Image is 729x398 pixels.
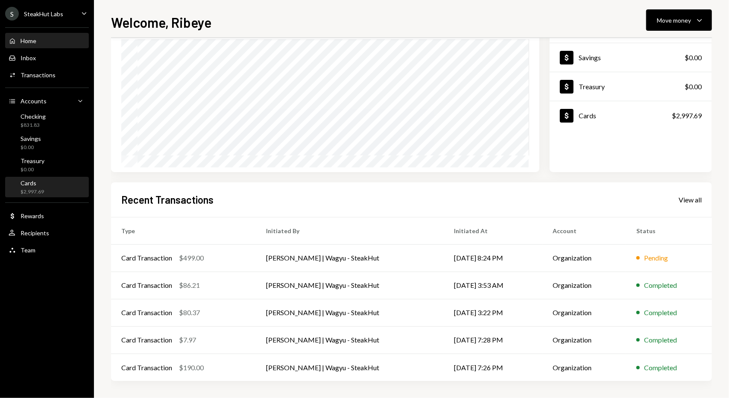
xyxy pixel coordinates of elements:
div: Inbox [20,54,36,61]
td: [PERSON_NAME] | Wagyu - SteakHut [256,354,444,381]
th: Type [111,217,256,244]
td: [PERSON_NAME] | Wagyu - SteakHut [256,244,444,272]
div: $2,997.69 [672,111,702,121]
div: Completed [644,335,677,345]
div: Completed [644,363,677,373]
div: Card Transaction [121,363,172,373]
td: Organization [542,354,626,381]
div: Completed [644,280,677,290]
td: [DATE] 7:28 PM [444,326,542,354]
a: Cards$2,997.69 [5,177,89,197]
td: Organization [542,326,626,354]
div: $0.00 [20,166,44,173]
a: Transactions [5,67,89,82]
td: [PERSON_NAME] | Wagyu - SteakHut [256,326,444,354]
a: Recipients [5,225,89,240]
div: View all [679,196,702,204]
div: $499.00 [179,253,204,263]
a: Savings$0.00 [550,43,712,72]
th: Status [626,217,712,244]
div: Card Transaction [121,253,172,263]
div: Home [20,37,36,44]
td: [DATE] 7:26 PM [444,354,542,381]
div: $190.00 [179,363,204,373]
a: Home [5,33,89,48]
div: Card Transaction [121,307,172,318]
div: Transactions [20,71,56,79]
a: Checking$831.83 [5,110,89,131]
div: Team [20,246,35,254]
div: Pending [644,253,668,263]
h2: Recent Transactions [121,193,214,207]
button: Move money [646,9,712,31]
a: Accounts [5,93,89,108]
div: Treasury [579,82,605,91]
a: View all [679,195,702,204]
a: Inbox [5,50,89,65]
td: [DATE] 3:53 AM [444,272,542,299]
a: Team [5,242,89,258]
div: $7.97 [179,335,196,345]
div: Savings [20,135,41,142]
div: $80.37 [179,307,200,318]
div: Treasury [20,157,44,164]
td: [PERSON_NAME] | Wagyu - SteakHut [256,272,444,299]
div: SteakHut Labs [24,10,63,18]
div: $86.21 [179,280,200,290]
a: Rewards [5,208,89,223]
th: Initiated By [256,217,444,244]
th: Initiated At [444,217,542,244]
td: [DATE] 3:22 PM [444,299,542,326]
div: Completed [644,307,677,318]
td: Organization [542,272,626,299]
a: Cards$2,997.69 [550,101,712,130]
div: Card Transaction [121,280,172,290]
a: Treasury$0.00 [550,72,712,101]
th: Account [542,217,626,244]
div: Rewards [20,212,44,219]
div: Accounts [20,97,47,105]
div: Move money [657,16,691,25]
a: Treasury$0.00 [5,155,89,175]
div: Cards [579,111,596,120]
td: Organization [542,299,626,326]
div: Card Transaction [121,335,172,345]
div: Recipients [20,229,49,237]
td: Organization [542,244,626,272]
a: Savings$0.00 [5,132,89,153]
h1: Welcome, Ribeye [111,14,211,31]
td: [DATE] 8:24 PM [444,244,542,272]
div: Checking [20,113,46,120]
div: Cards [20,179,44,187]
div: S [5,7,19,20]
div: $0.00 [20,144,41,151]
td: [PERSON_NAME] | Wagyu - SteakHut [256,299,444,326]
div: $0.00 [685,82,702,92]
div: $0.00 [685,53,702,63]
div: $2,997.69 [20,188,44,196]
div: $831.83 [20,122,46,129]
div: Savings [579,53,601,61]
